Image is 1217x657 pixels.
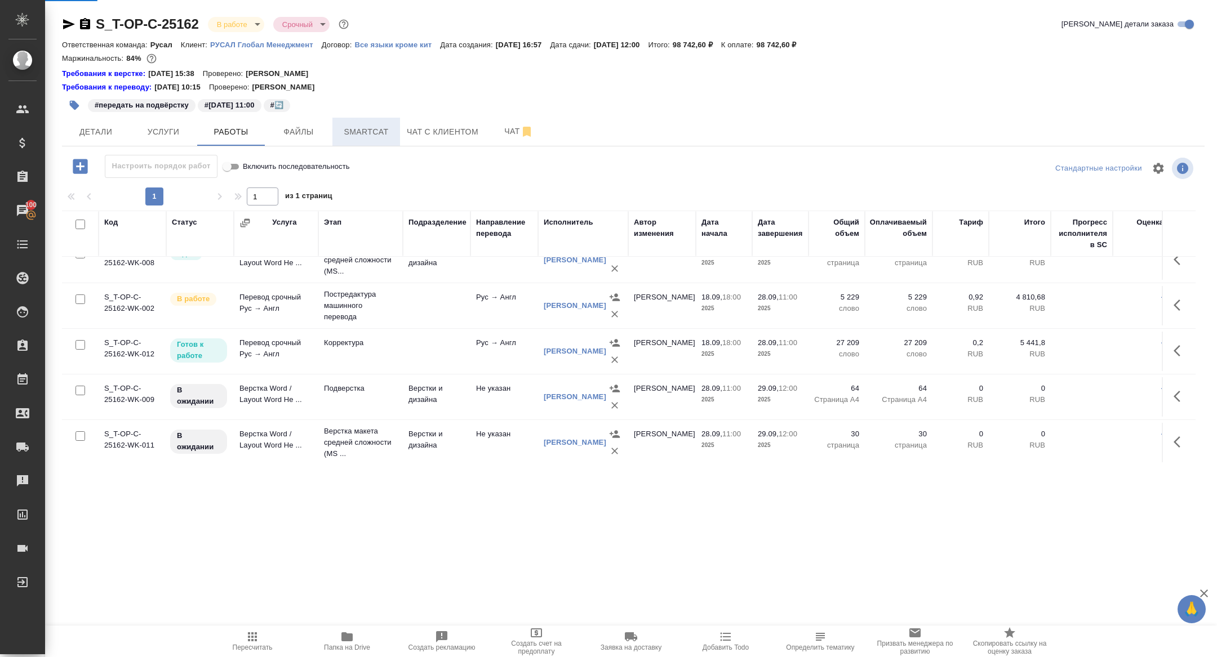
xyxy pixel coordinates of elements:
[181,41,210,49] p: Клиент:
[673,41,721,49] p: 98 742,60 ₽
[722,430,741,438] p: 11:00
[354,39,440,49] a: Все языки кроме кит
[272,125,326,139] span: Файлы
[758,338,779,347] p: 28.09,
[870,303,927,314] p: слово
[177,339,220,361] p: Готов к работе
[324,643,370,651] span: Папка на Drive
[814,348,859,360] p: слово
[489,625,584,657] button: Создать счет на предоплату
[758,303,803,314] p: 2025
[99,377,166,417] td: S_T-OP-C-25162-WK-009
[169,337,228,364] div: Исполнитель может приступить к работе
[19,199,44,211] span: 100
[126,54,144,62] p: 84%
[520,125,534,138] svg: Отписаться
[470,286,538,325] td: Рус → Англ
[994,257,1045,269] p: RUB
[994,440,1045,451] p: RUB
[648,41,672,49] p: Итого:
[606,289,623,306] button: Назначить
[204,125,258,139] span: Работы
[758,348,803,360] p: 2025
[136,125,190,139] span: Услуги
[606,351,623,368] button: Удалить
[95,100,189,111] p: #передать на подвёрстку
[606,334,623,351] button: Назначить
[1167,428,1194,455] button: Здесь прячутся важные кнопки
[938,428,983,440] p: 0
[270,100,283,111] p: #🔄️
[403,423,470,462] td: Верстки и дизайна
[722,338,741,347] p: 18:00
[606,380,623,397] button: Назначить
[243,161,350,172] span: Включить последовательность
[234,240,318,280] td: Верстка Word / Layout Word Не ...
[470,377,538,417] td: Не указан
[701,293,722,301] p: 18.09,
[324,337,397,348] p: Корректура
[773,625,868,657] button: Определить тематику
[703,643,749,651] span: Добавить Todo
[1052,160,1145,177] div: split button
[722,384,741,392] p: 11:00
[870,348,927,360] p: слово
[96,16,199,32] a: S_T-OP-C-25162
[1161,384,1163,392] a: -
[606,443,623,459] button: Удалить
[814,257,859,269] p: страница
[394,625,489,657] button: Создать рекламацию
[779,338,797,347] p: 11:00
[62,41,150,49] p: Ответственная команда:
[758,384,779,392] p: 29.09,
[263,100,291,109] span: 🔄️
[1167,383,1194,410] button: Здесь прячутся важные кнопки
[722,293,741,301] p: 18:00
[403,377,470,417] td: Верстки и дизайна
[628,423,696,462] td: [PERSON_NAME]
[758,394,803,405] p: 2025
[233,643,273,651] span: Пересчитать
[870,292,927,303] p: 5 229
[470,332,538,371] td: Рус → Англ
[701,348,747,360] p: 2025
[628,332,696,371] td: [PERSON_NAME]
[272,217,296,228] div: Услуга
[169,428,228,455] div: Исполнитель назначен, приступать к работе пока рано
[938,348,983,360] p: RUB
[324,243,397,277] p: Верстка таблицы средней сложности (MS...
[938,292,983,303] p: 0,92
[69,125,123,139] span: Детали
[1161,293,1163,301] a: -
[870,217,927,239] div: Оплачиваемый объем
[994,303,1045,314] p: RUB
[544,347,606,355] a: [PERSON_NAME]
[234,377,318,417] td: Верстка Word / Layout Word Не ...
[440,41,495,49] p: Дата создания:
[62,68,148,79] div: Нажми, чтобы открыть папку с инструкцией
[606,397,623,414] button: Удалить
[868,625,962,657] button: Призвать менеджера по развитию
[324,289,397,323] p: Постредактура машинного перевода
[959,217,983,228] div: Тариф
[701,217,747,239] div: Дата начала
[814,217,859,239] div: Общий объем
[1061,19,1174,30] span: [PERSON_NAME] детали заказа
[324,217,341,228] div: Этап
[65,155,96,178] button: Добавить работу
[1024,217,1045,228] div: Итого
[758,293,779,301] p: 28.09,
[701,384,722,392] p: 28.09,
[994,383,1045,394] p: 0
[62,68,148,79] a: Требования к верстке:
[209,82,252,93] p: Проверено:
[336,17,351,32] button: Доп статусы указывают на важность/срочность заказа
[169,383,228,409] div: Исполнитель назначен, приступать к работе пока рано
[544,217,593,228] div: Исполнитель
[177,293,210,305] p: В работе
[203,68,246,79] p: Проверено:
[938,394,983,405] p: RUB
[1182,597,1201,621] span: 🙏
[496,41,550,49] p: [DATE] 16:57
[177,385,220,407] p: В ожидании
